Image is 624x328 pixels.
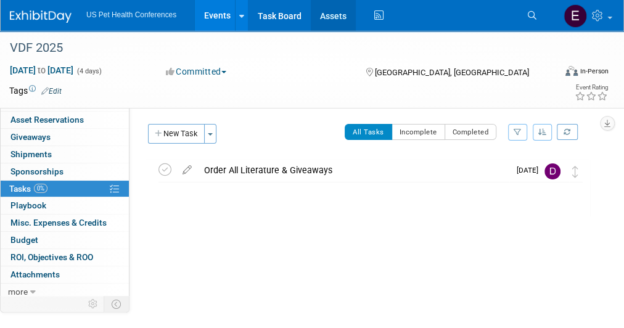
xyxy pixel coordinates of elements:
td: Toggle Event Tabs [104,296,129,312]
span: ROI, Objectives & ROO [10,252,93,262]
span: Budget [10,235,38,245]
span: US Pet Health Conferences [86,10,176,19]
a: Sponsorships [1,163,129,180]
div: Event Format [517,64,609,83]
div: Event Rating [575,84,608,91]
button: Committed [162,65,231,78]
a: more [1,284,129,300]
a: Asset Reservations [1,112,129,128]
span: Shipments [10,149,52,159]
span: more [8,287,28,297]
span: Playbook [10,200,46,210]
a: Refresh [557,124,578,140]
span: to [36,65,47,75]
span: [DATE] [DATE] [9,65,74,76]
span: Misc. Expenses & Credits [10,218,107,228]
span: (4 days) [76,67,102,75]
i: Move task [572,166,578,178]
img: ExhibitDay [10,10,72,23]
button: Completed [445,124,497,140]
td: Personalize Event Tab Strip [83,296,104,312]
span: [GEOGRAPHIC_DATA], [GEOGRAPHIC_DATA] [375,68,529,77]
div: In-Person [580,67,609,76]
span: Attachments [10,269,60,279]
a: edit [176,165,198,176]
button: New Task [148,124,205,144]
img: Format-Inperson.png [565,66,578,76]
a: ROI, Objectives & ROO [1,249,129,266]
a: Tasks0% [1,181,129,197]
span: Giveaways [10,132,51,142]
span: [DATE] [517,166,544,174]
a: Shipments [1,146,129,163]
img: Erika Plata [564,4,587,28]
button: Incomplete [392,124,445,140]
button: All Tasks [345,124,392,140]
span: Asset Reservations [10,115,84,125]
td: Tags [9,84,62,97]
a: Giveaways [1,129,129,146]
div: VDF 2025 [6,37,549,59]
span: Sponsorships [10,166,64,176]
div: Order All Literature & Giveaways [198,160,509,181]
a: Edit [41,87,62,96]
a: Attachments [1,266,129,283]
a: Misc. Expenses & Credits [1,215,129,231]
span: Tasks [9,184,47,194]
a: Budget [1,232,129,248]
img: Debra Smith [544,163,560,179]
span: 0% [34,184,47,193]
a: Playbook [1,197,129,214]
